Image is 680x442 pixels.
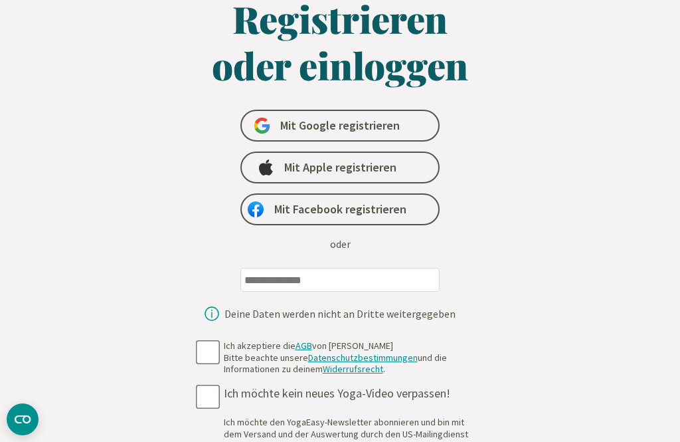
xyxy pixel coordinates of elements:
[224,340,481,376] div: Ich akzeptiere die von [PERSON_NAME] Bitte beachte unsere und die Informationen zu deinem .
[284,160,396,175] span: Mit Apple registrieren
[224,308,456,319] div: Deine Daten werden nicht an Dritte weitergegeben
[224,386,481,401] div: Ich möchte kein neues Yoga-Video verpassen!
[280,118,400,134] span: Mit Google registrieren
[240,110,440,142] a: Mit Google registrieren
[7,403,39,435] button: CMP-Widget öffnen
[240,193,440,225] a: Mit Facebook registrieren
[274,201,406,217] span: Mit Facebook registrieren
[308,352,418,364] a: Datenschutzbestimmungen
[296,340,312,352] a: AGB
[240,152,440,183] a: Mit Apple registrieren
[323,363,383,375] a: Widerrufsrecht
[330,236,351,252] div: oder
